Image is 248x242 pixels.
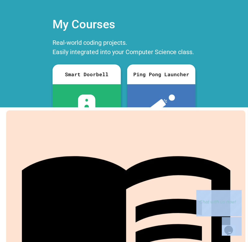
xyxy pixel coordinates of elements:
[49,36,199,60] div: Real-world coding projects. Easily integrated into your Computer Science class.
[78,95,96,119] img: sdb-white.svg
[49,12,199,36] div: My Courses
[127,64,195,84] div: Ping Pong Launcher
[148,95,175,119] img: ppl-with-ball.png
[53,64,121,84] div: Smart Doorbell
[222,217,242,236] iframe: chat widget
[196,190,242,216] iframe: chat widget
